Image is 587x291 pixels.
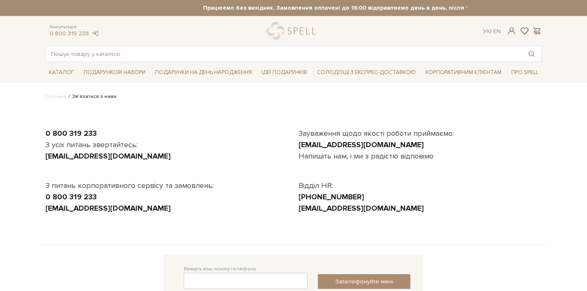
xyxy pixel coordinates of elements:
[267,22,320,40] a: logo
[152,66,255,79] span: Подарунки на День народження
[299,192,364,201] a: [PHONE_NUMBER]
[299,204,424,213] a: [EMAIL_ADDRESS][DOMAIN_NAME]
[45,66,77,79] span: Каталог
[45,204,171,213] a: [EMAIL_ADDRESS][DOMAIN_NAME]
[508,66,542,79] span: Про Spell
[299,140,424,149] a: [EMAIL_ADDRESS][DOMAIN_NAME]
[483,28,501,35] div: Ук
[50,30,89,37] a: 0 800 319 233
[314,65,419,79] a: Солодощі з експрес-доставкою
[493,28,501,35] a: En
[45,93,66,100] a: Головна
[46,46,522,61] input: Пошук товару у каталозі
[45,192,97,201] a: 0 800 319 233
[45,129,97,138] a: 0 800 319 233
[258,66,310,79] span: Ідеї подарунків
[293,128,547,214] div: Зауваження щодо якості роботи приймаємо: Напишіть нам, і ми з радістю відповімо Відділ HR:
[40,128,293,214] div: З усіх питань звертайтесь: З питань корпоративного сервісу та замовлень:
[422,65,505,79] a: Корпоративним клієнтам
[66,93,116,101] li: Зв’язатися з нами
[318,274,410,289] button: Зателефонуйте мені
[91,30,99,37] a: telegram
[45,151,171,161] a: [EMAIL_ADDRESS][DOMAIN_NAME]
[522,46,541,61] button: Пошук товару у каталозі
[50,24,99,30] span: Консультація:
[490,28,492,35] span: |
[80,66,149,79] span: Подарункові набори
[184,265,256,273] label: Введіть ваш номер телефону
